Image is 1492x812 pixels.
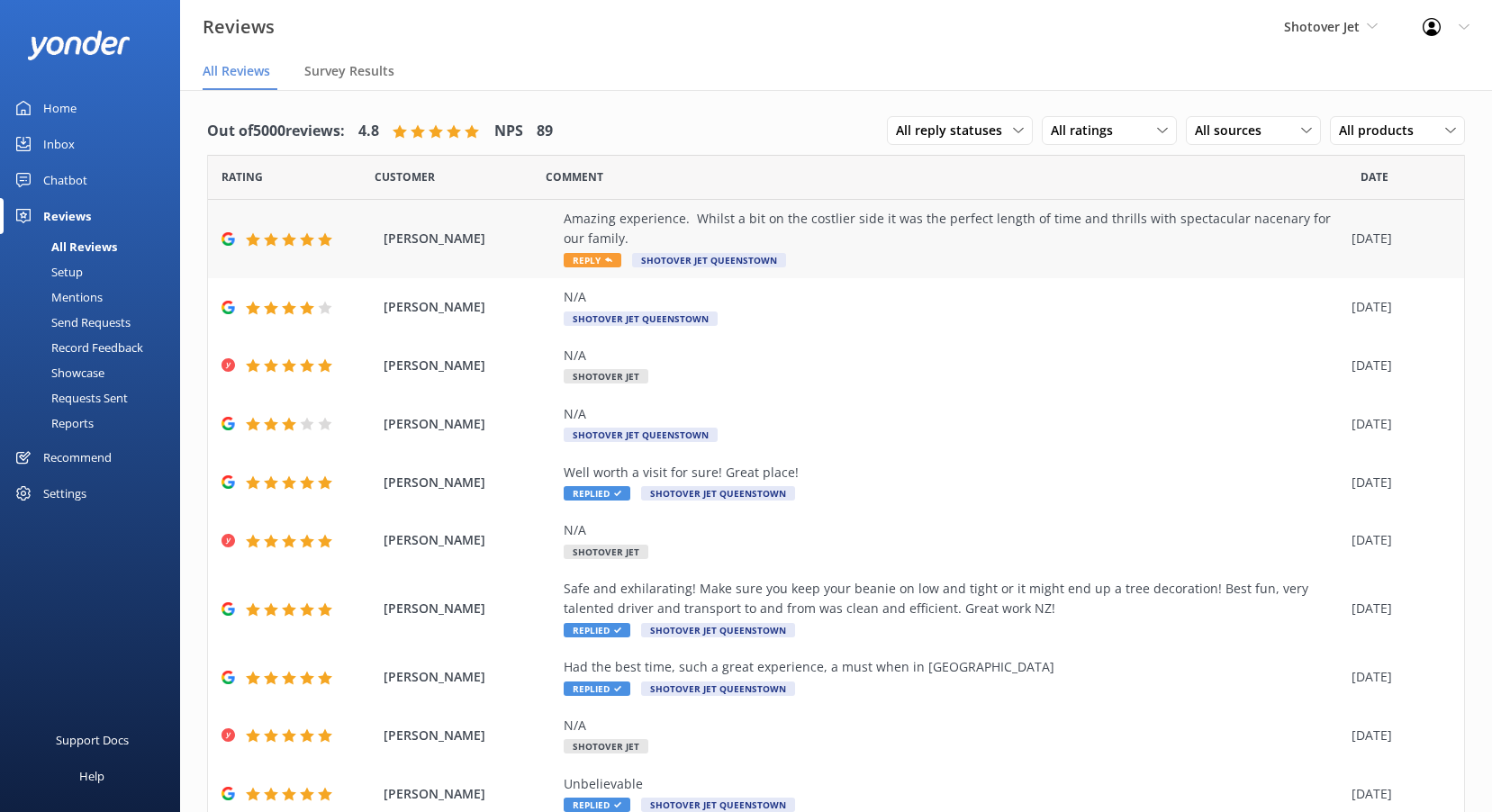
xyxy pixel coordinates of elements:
[11,310,180,335] a: Send Requests
[43,90,77,126] div: Home
[384,726,555,745] span: [PERSON_NAME]
[1352,356,1442,375] div: [DATE]
[1361,168,1388,185] span: Date
[203,13,275,41] h3: Reviews
[1339,121,1424,140] span: All products
[11,335,143,360] div: Record Feedback
[43,439,112,475] div: Recommend
[494,120,523,143] h4: NPS
[564,463,1343,483] div: Well worth a visit for sure! Great place!
[564,404,1343,424] div: N/A
[375,168,435,185] span: Date
[564,287,1343,307] div: N/A
[641,623,795,637] span: Shotover Jet Queenstown
[1352,473,1442,492] div: [DATE]
[11,360,180,385] a: Showcase
[43,198,91,234] div: Reviews
[11,234,117,259] div: All Reviews
[11,385,180,411] a: Requests Sent
[564,311,718,326] span: Shotover Jet Queenstown
[546,168,603,185] span: Question
[1352,530,1442,550] div: [DATE]
[564,774,1343,794] div: Unbelievable
[43,475,86,511] div: Settings
[564,209,1343,249] div: Amazing experience. Whilst a bit on the costlier side it was the perfect length of time and thril...
[56,722,129,758] div: Support Docs
[564,486,630,501] span: Replied
[11,411,94,436] div: Reports
[203,62,270,80] span: All Reviews
[1284,18,1360,35] span: Shotover Jet
[384,356,555,375] span: [PERSON_NAME]
[641,798,795,812] span: Shotover Jet Queenstown
[564,428,718,442] span: Shotover Jet Queenstown
[632,253,786,267] span: Shotover Jet Queenstown
[11,411,180,436] a: Reports
[11,284,103,310] div: Mentions
[384,530,555,550] span: [PERSON_NAME]
[11,385,128,411] div: Requests Sent
[1051,121,1124,140] span: All ratings
[11,284,180,310] a: Mentions
[1352,784,1442,804] div: [DATE]
[384,784,555,804] span: [PERSON_NAME]
[43,126,75,162] div: Inbox
[11,259,83,284] div: Setup
[564,579,1343,619] div: Safe and exhilarating! Make sure you keep your beanie on low and tight or it might end up a tree ...
[384,667,555,687] span: [PERSON_NAME]
[384,473,555,492] span: [PERSON_NAME]
[1352,414,1442,434] div: [DATE]
[564,657,1343,677] div: Had the best time, such a great experience, a must when in [GEOGRAPHIC_DATA]
[11,259,180,284] a: Setup
[1352,667,1442,687] div: [DATE]
[641,681,795,696] span: Shotover Jet Queenstown
[564,739,648,753] span: Shotover Jet
[384,297,555,317] span: [PERSON_NAME]
[564,253,621,267] span: Reply
[1195,121,1272,140] span: All sources
[11,234,180,259] a: All Reviews
[1352,229,1442,248] div: [DATE]
[304,62,394,80] span: Survey Results
[564,369,648,383] span: Shotover Jet
[43,162,87,198] div: Chatbot
[564,623,630,637] span: Replied
[207,120,345,143] h4: Out of 5000 reviews:
[564,520,1343,540] div: N/A
[537,120,553,143] h4: 89
[1352,297,1442,317] div: [DATE]
[384,414,555,434] span: [PERSON_NAME]
[564,681,630,696] span: Replied
[641,486,795,501] span: Shotover Jet Queenstown
[11,310,131,335] div: Send Requests
[222,168,263,185] span: Date
[564,798,630,812] span: Replied
[1352,726,1442,745] div: [DATE]
[358,120,379,143] h4: 4.8
[384,229,555,248] span: [PERSON_NAME]
[1352,599,1442,618] div: [DATE]
[384,599,555,618] span: [PERSON_NAME]
[11,335,180,360] a: Record Feedback
[564,545,648,559] span: Shotover Jet
[79,758,104,794] div: Help
[11,360,104,385] div: Showcase
[27,31,131,60] img: yonder-white-logo.png
[564,346,1343,365] div: N/A
[896,121,1013,140] span: All reply statuses
[564,716,1343,735] div: N/A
